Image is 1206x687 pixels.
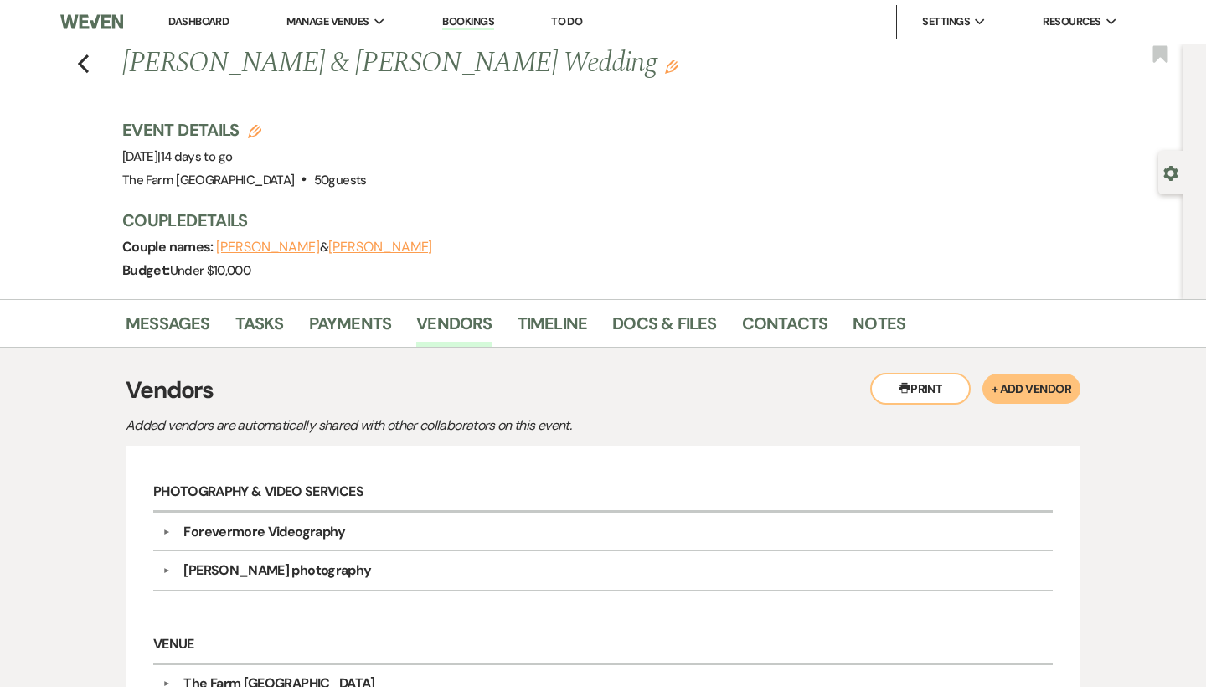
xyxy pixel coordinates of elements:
p: Added vendors are automatically shared with other collaborators on this event. [126,415,712,436]
button: Open lead details [1163,164,1178,180]
button: + Add Vendor [982,374,1080,404]
span: Couple names: [122,238,216,256]
button: [PERSON_NAME] [328,240,432,254]
button: Edit [665,59,678,74]
span: Settings [922,13,970,30]
button: ▼ [156,528,176,536]
span: & [216,239,432,256]
span: The Farm [GEOGRAPHIC_DATA] [122,172,294,189]
a: Payments [309,310,392,347]
span: | [157,148,232,165]
h6: Venue [153,626,1053,665]
div: [PERSON_NAME] photography [183,560,371,581]
h3: Event Details [122,118,367,142]
span: Manage Venues [286,13,369,30]
span: [DATE] [122,148,232,165]
span: 14 days to go [161,148,233,165]
a: Timeline [518,310,588,347]
img: Weven Logo [60,4,123,39]
a: Contacts [742,310,828,347]
span: Under $10,000 [170,262,251,279]
button: ▼ [156,566,176,575]
h3: Couple Details [122,209,1060,232]
a: Messages [126,310,210,347]
span: 50 guests [314,172,367,189]
a: Docs & Files [612,310,716,347]
span: Resources [1043,13,1100,30]
h6: Photography & Video Services [153,473,1053,513]
div: Forevermore Videography [183,522,345,542]
a: Notes [853,310,905,347]
a: Bookings [442,14,494,30]
button: Print [870,373,971,405]
button: [PERSON_NAME] [216,240,320,254]
a: To Do [551,14,582,28]
a: Tasks [235,310,284,347]
h1: [PERSON_NAME] & [PERSON_NAME] Wedding [122,44,873,84]
a: Vendors [416,310,492,347]
span: Budget: [122,261,170,279]
a: Dashboard [168,14,229,28]
h3: Vendors [126,373,1080,408]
